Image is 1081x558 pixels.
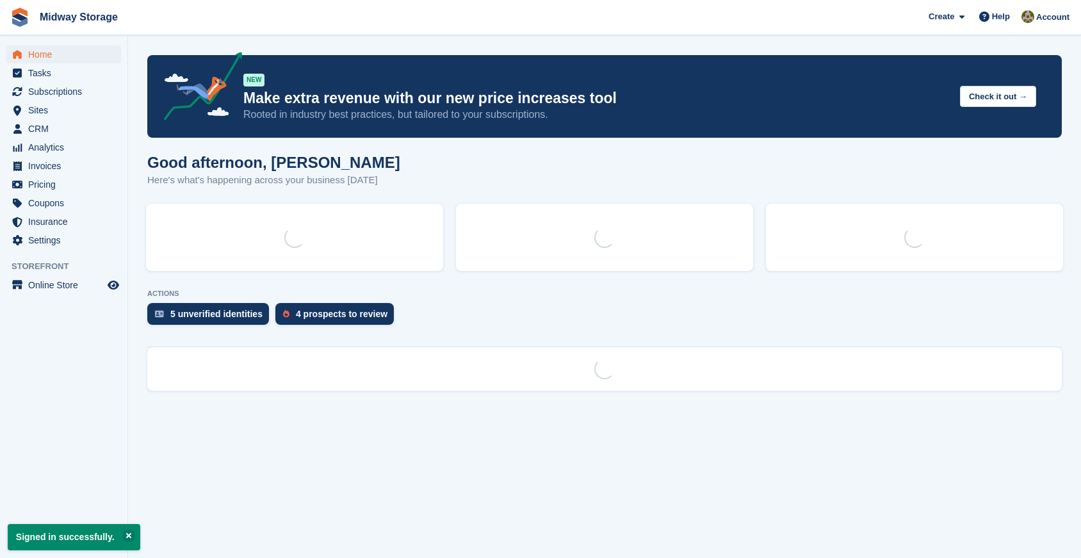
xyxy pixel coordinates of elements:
[6,213,121,231] a: menu
[6,157,121,175] a: menu
[283,310,289,318] img: prospect-51fa495bee0391a8d652442698ab0144808aea92771e9ea1ae160a38d050c398.svg
[6,45,121,63] a: menu
[147,290,1062,298] p: ACTIONS
[28,101,105,119] span: Sites
[6,64,121,82] a: menu
[28,176,105,193] span: Pricing
[28,276,105,294] span: Online Store
[296,309,387,319] div: 4 prospects to review
[275,303,400,331] a: 4 prospects to review
[28,64,105,82] span: Tasks
[28,157,105,175] span: Invoices
[243,108,950,122] p: Rooted in industry best practices, but tailored to your subscriptions.
[28,138,105,156] span: Analytics
[12,260,127,273] span: Storefront
[8,524,140,550] p: Signed in successfully.
[28,213,105,231] span: Insurance
[155,310,164,318] img: verify_identity-adf6edd0f0f0b5bbfe63781bf79b02c33cf7c696d77639b501bdc392416b5a36.svg
[960,86,1036,107] button: Check it out →
[6,231,121,249] a: menu
[147,154,400,171] h1: Good afternoon, [PERSON_NAME]
[6,276,121,294] a: menu
[147,303,275,331] a: 5 unverified identities
[6,83,121,101] a: menu
[6,120,121,138] a: menu
[28,45,105,63] span: Home
[147,173,400,188] p: Here's what's happening across your business [DATE]
[6,101,121,119] a: menu
[243,89,950,108] p: Make extra revenue with our new price increases tool
[992,10,1010,23] span: Help
[929,10,954,23] span: Create
[1036,11,1069,24] span: Account
[153,52,243,125] img: price-adjustments-announcement-icon-8257ccfd72463d97f412b2fc003d46551f7dbcb40ab6d574587a9cd5c0d94...
[10,8,29,27] img: stora-icon-8386f47178a22dfd0bd8f6a31ec36ba5ce8667c1dd55bd0f319d3a0aa187defe.svg
[28,194,105,212] span: Coupons
[35,6,123,28] a: Midway Storage
[6,194,121,212] a: menu
[170,309,263,319] div: 5 unverified identities
[6,176,121,193] a: menu
[28,231,105,249] span: Settings
[6,138,121,156] a: menu
[106,277,121,293] a: Preview store
[243,74,264,86] div: NEW
[28,120,105,138] span: CRM
[1021,10,1034,23] img: Heather Nicholson
[28,83,105,101] span: Subscriptions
